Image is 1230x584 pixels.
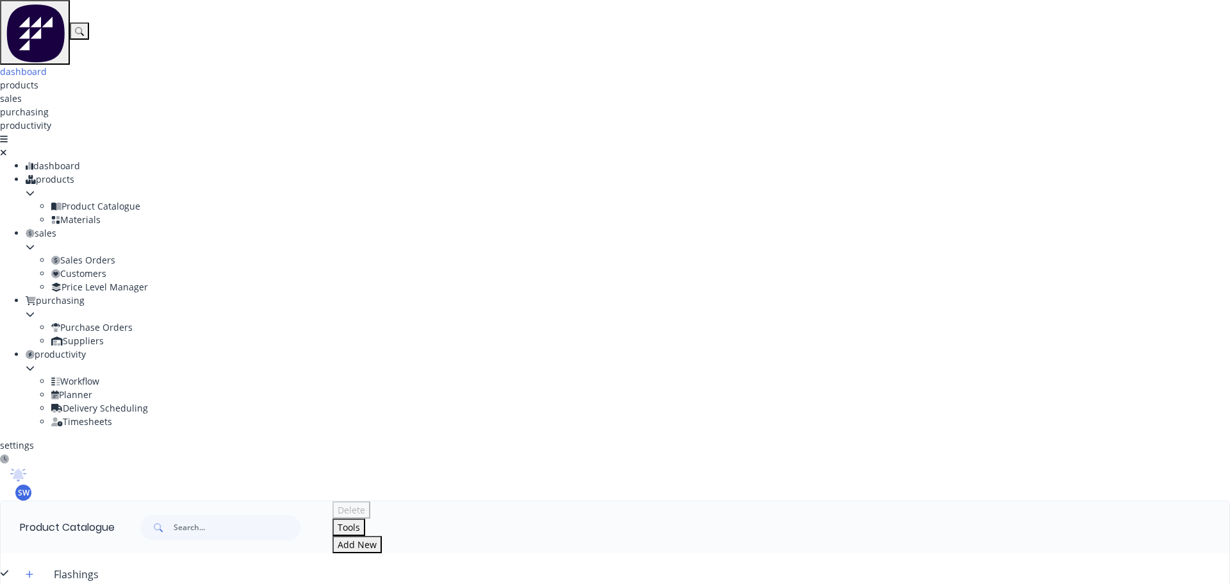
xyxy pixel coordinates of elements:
div: Suppliers [51,334,1230,347]
div: Customers [51,267,1230,280]
img: Factory [5,2,65,63]
div: Purchase Orders [51,321,1230,334]
div: Price Level Manager [51,280,1230,294]
div: Sales Orders [51,253,1230,267]
div: Flashings [44,567,109,582]
div: productivity [26,347,1230,361]
div: purchasing [26,294,1230,307]
div: Product Catalogue [51,199,1230,213]
span: SW [18,487,29,499]
div: Delivery Scheduling [51,401,1230,415]
button: Tools [332,519,365,536]
div: sales [26,226,1230,240]
button: Add New [332,536,382,553]
div: Planner [51,388,1230,401]
div: Materials [51,213,1230,226]
input: Search... [174,515,300,540]
div: Workflow [51,374,1230,388]
div: dashboard [26,159,1230,172]
div: Timesheets [51,415,1230,428]
div: products [26,172,1230,186]
div: Product Catalogue [1,507,115,548]
button: Delete [332,501,370,519]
